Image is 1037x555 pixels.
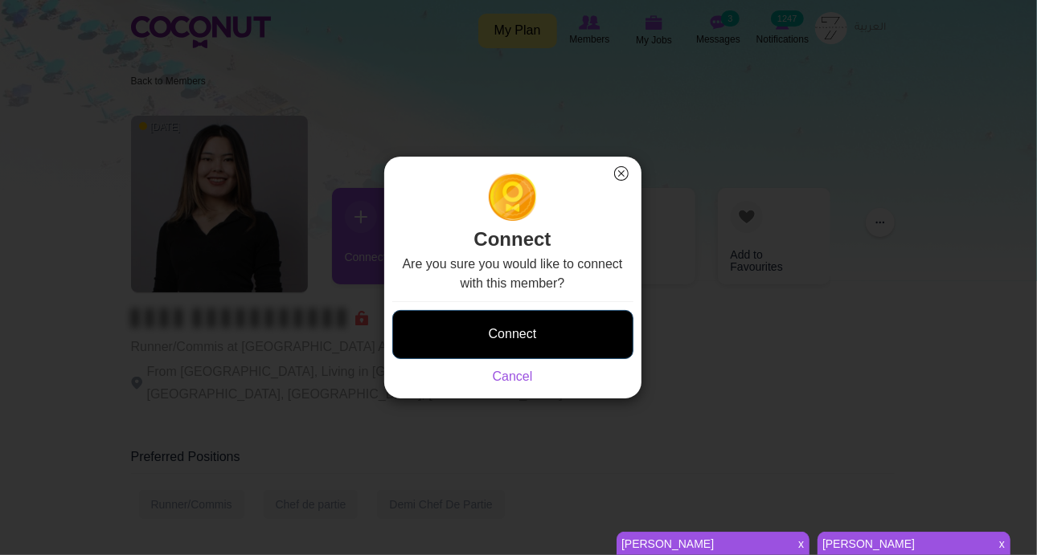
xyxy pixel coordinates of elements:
button: Close [611,163,632,184]
a: [PERSON_NAME] [617,533,789,555]
div: Are you sure you would like to connect with this member? [392,255,633,386]
a: [PERSON_NAME] [818,533,990,555]
a: Cancel [493,369,533,383]
span: x [793,533,810,555]
h2: Connect [392,173,633,254]
button: Connect [392,310,633,359]
span: x [994,533,1010,555]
